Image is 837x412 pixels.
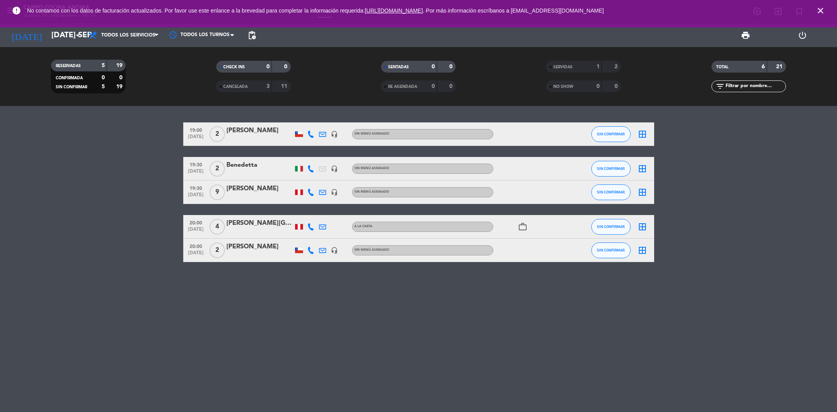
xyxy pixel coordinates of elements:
strong: 19 [116,84,124,89]
strong: 3 [266,84,270,89]
i: [DATE] [6,27,47,44]
i: headset_mic [331,131,338,138]
i: border_all [638,188,647,197]
i: headset_mic [331,189,338,196]
strong: 0 [432,64,435,69]
span: CONFIRMADA [56,76,83,80]
span: [DATE] [186,227,206,236]
strong: 5 [102,84,105,89]
i: border_all [638,246,647,255]
span: 19:30 [186,183,206,192]
span: Sin menú asignado [354,167,389,170]
span: [DATE] [186,134,206,143]
span: RE AGENDADA [388,85,417,89]
span: NO SHOW [553,85,573,89]
span: 19:00 [186,125,206,134]
strong: 0 [102,75,105,80]
span: 20:00 [186,241,206,250]
span: SIN CONFIRMAR [597,248,625,252]
button: SIN CONFIRMAR [591,161,631,177]
span: SIN CONFIRMAR [597,166,625,171]
i: power_settings_new [798,31,807,40]
span: Todos los servicios [101,33,155,38]
span: TOTAL [716,65,728,69]
span: 2 [210,126,225,142]
span: 2 [210,242,225,258]
span: 19:30 [186,160,206,169]
span: pending_actions [247,31,257,40]
span: CHECK INS [223,65,245,69]
span: RESERVADAS [56,64,81,68]
a: [URL][DOMAIN_NAME] [365,7,423,14]
i: arrow_drop_down [73,31,82,40]
strong: 0 [266,64,270,69]
span: SERVIDAS [553,65,573,69]
div: [PERSON_NAME][GEOGRAPHIC_DATA] [226,218,293,228]
strong: 5 [102,63,105,68]
i: border_all [638,129,647,139]
button: SIN CONFIRMAR [591,242,631,258]
button: SIN CONFIRMAR [591,184,631,200]
span: Sin menú asignado [354,248,389,252]
span: [DATE] [186,192,206,201]
span: 9 [210,184,225,200]
strong: 0 [284,64,289,69]
span: No contamos con los datos de facturación actualizados. Por favor use este enlance a la brevedad p... [27,7,604,14]
span: print [741,31,750,40]
i: filter_list [715,82,725,91]
i: border_all [638,164,647,173]
strong: 11 [281,84,289,89]
i: work_outline [518,222,527,232]
i: border_all [638,222,647,232]
span: 20:00 [186,218,206,227]
strong: 2 [615,64,619,69]
span: Sin menú asignado [354,190,389,193]
span: [DATE] [186,169,206,178]
span: 2 [210,161,225,177]
span: CANCELADA [223,85,248,89]
input: Filtrar por nombre... [725,82,786,91]
span: SIN CONFIRMAR [597,132,625,136]
span: SENTADAS [388,65,409,69]
span: A la carta [354,225,372,228]
div: [PERSON_NAME] [226,242,293,252]
span: SIN CONFIRMAR [56,85,87,89]
strong: 0 [432,84,435,89]
span: Sin menú asignado [354,132,389,135]
strong: 1 [596,64,600,69]
div: LOG OUT [774,24,831,47]
strong: 0 [596,84,600,89]
strong: 21 [776,64,784,69]
strong: 19 [116,63,124,68]
span: SIN CONFIRMAR [597,224,625,229]
button: SIN CONFIRMAR [591,126,631,142]
strong: 0 [119,75,124,80]
span: [DATE] [186,250,206,259]
span: SIN CONFIRMAR [597,190,625,194]
a: . Por más información escríbanos a [EMAIL_ADDRESS][DOMAIN_NAME] [423,7,604,14]
strong: 0 [449,64,454,69]
i: close [816,6,825,15]
div: [PERSON_NAME] [226,184,293,194]
i: error [12,6,21,15]
strong: 6 [762,64,765,69]
strong: 0 [615,84,619,89]
button: SIN CONFIRMAR [591,219,631,235]
div: Benedetta [226,160,293,170]
div: [PERSON_NAME] [226,126,293,136]
span: 4 [210,219,225,235]
i: headset_mic [331,247,338,254]
i: headset_mic [331,165,338,172]
strong: 0 [449,84,454,89]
